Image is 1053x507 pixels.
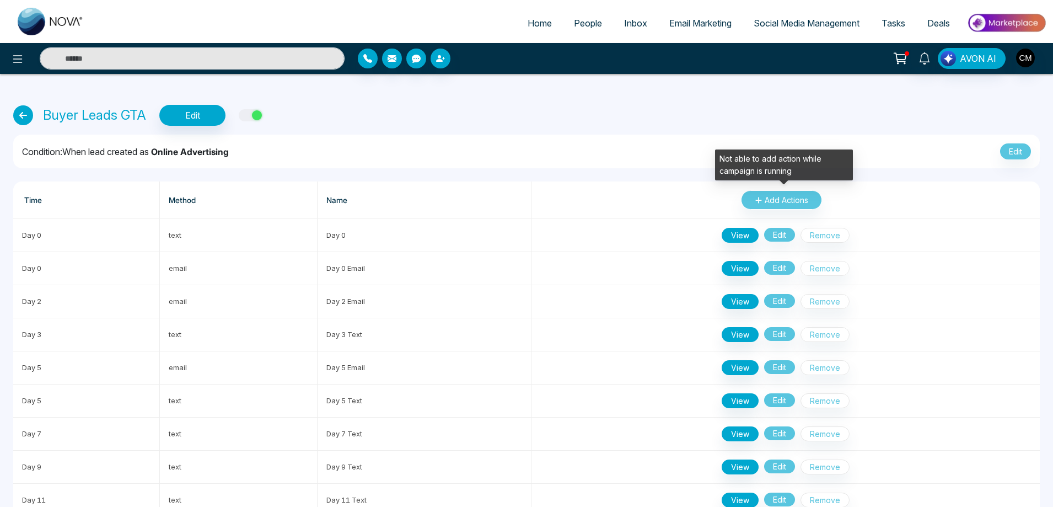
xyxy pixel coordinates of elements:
[722,393,759,408] button: View
[1016,469,1042,496] iframe: Intercom live chat
[882,18,905,29] span: Tasks
[160,252,318,285] td: email
[938,48,1006,69] button: AVON AI
[160,182,318,219] th: Method
[658,13,743,34] a: Email Marketing
[160,351,318,385] td: email
[13,451,160,484] td: Day 9
[722,360,759,375] button: View
[318,318,531,351] td: Day 3 Text
[528,18,552,29] span: Home
[613,13,658,34] a: Inbox
[318,252,531,285] td: Day 0 Email
[927,18,950,29] span: Deals
[722,261,759,276] button: View
[13,385,160,418] td: Day 5
[318,385,531,418] td: Day 5 Text
[13,418,160,451] td: Day 7
[160,318,318,351] td: text
[159,105,225,126] button: Edit
[160,451,318,484] td: text
[18,8,84,35] img: Nova CRM Logo
[318,219,531,252] td: Day 0
[43,105,146,125] p: Buyer Leads GTA
[960,52,996,65] span: AVON AI
[13,252,160,285] td: Day 0
[871,13,916,34] a: Tasks
[754,18,859,29] span: Social Media Management
[574,18,602,29] span: People
[160,285,318,318] td: email
[517,13,563,34] a: Home
[743,13,871,34] a: Social Media Management
[722,327,759,342] button: View
[13,285,160,318] td: Day 2
[715,150,853,180] div: Not able to add action while campaign is running
[160,219,318,252] td: text
[624,18,647,29] span: Inbox
[318,418,531,451] td: Day 7 Text
[160,418,318,451] td: text
[563,13,613,34] a: People
[22,145,229,158] span: Condition: When lead created as
[318,285,531,318] td: Day 2 Email
[941,51,956,66] img: Lead Flow
[13,182,160,219] th: Time
[13,219,160,252] td: Day 0
[722,294,759,309] button: View
[722,228,759,243] button: View
[916,13,961,34] a: Deals
[966,10,1046,35] img: Market-place.gif
[13,351,160,385] td: Day 5
[722,426,759,441] button: View
[13,318,160,351] td: Day 3
[722,460,759,474] button: View
[318,351,531,385] td: Day 5 Email
[160,385,318,418] td: text
[151,146,229,157] strong: Online Advertising
[1016,49,1035,67] img: User Avatar
[669,18,732,29] span: Email Marketing
[318,451,531,484] td: Day 9 Text
[318,182,531,219] th: Name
